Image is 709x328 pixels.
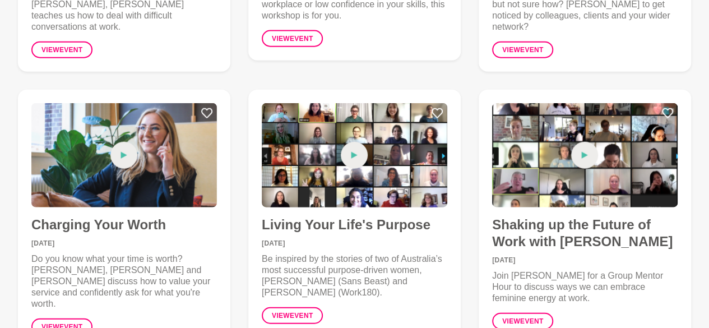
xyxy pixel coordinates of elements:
[492,216,678,250] h4: Shaking up the Future of Work with [PERSON_NAME]
[262,240,447,247] time: [DATE]
[31,240,217,247] time: [DATE]
[262,216,447,233] h4: Living Your Life's Purpose
[31,216,217,233] h4: Charging Your Worth
[492,270,678,304] p: Join [PERSON_NAME] for a Group Mentor Hour to discuss ways we can embrace feminine energy at work.
[262,30,323,47] a: Viewevent
[262,307,323,324] a: Viewevent
[262,253,447,298] p: Be inspired by the stories of two of Australia’s most successful purpose-driven women, [PERSON_NA...
[31,41,92,58] a: Viewevent
[31,253,217,309] p: Do you know what your time is worth? [PERSON_NAME], [PERSON_NAME] and [PERSON_NAME] discuss how t...
[492,41,553,58] a: Viewevent
[492,257,678,264] time: [DATE]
